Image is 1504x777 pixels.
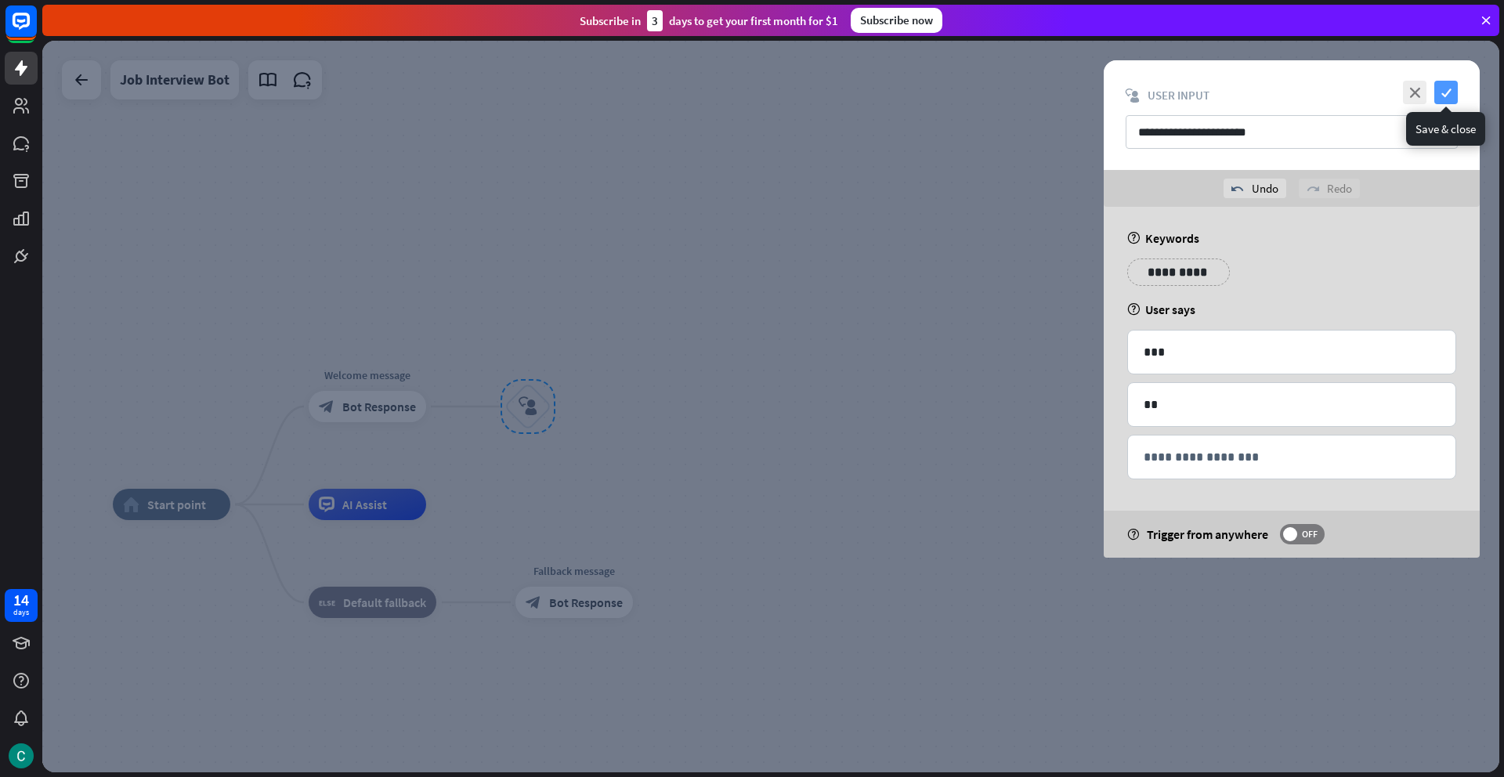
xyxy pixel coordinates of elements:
[1126,89,1140,103] i: block_user_input
[647,10,663,31] div: 3
[5,589,38,622] a: 14 days
[1297,528,1321,540] span: OFF
[1127,302,1456,317] div: User says
[1403,81,1426,104] i: close
[1231,183,1244,195] i: undo
[1224,179,1286,198] div: Undo
[1307,183,1319,195] i: redo
[1299,179,1360,198] div: Redo
[580,10,838,31] div: Subscribe in days to get your first month for $1
[1127,303,1141,316] i: help
[13,607,29,618] div: days
[13,593,29,607] div: 14
[1127,529,1139,540] i: help
[13,6,60,53] button: Open LiveChat chat widget
[1434,81,1458,104] i: check
[1148,88,1209,103] span: User Input
[1147,526,1268,542] span: Trigger from anywhere
[1127,230,1456,246] div: Keywords
[851,8,942,33] div: Subscribe now
[1127,232,1141,244] i: help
